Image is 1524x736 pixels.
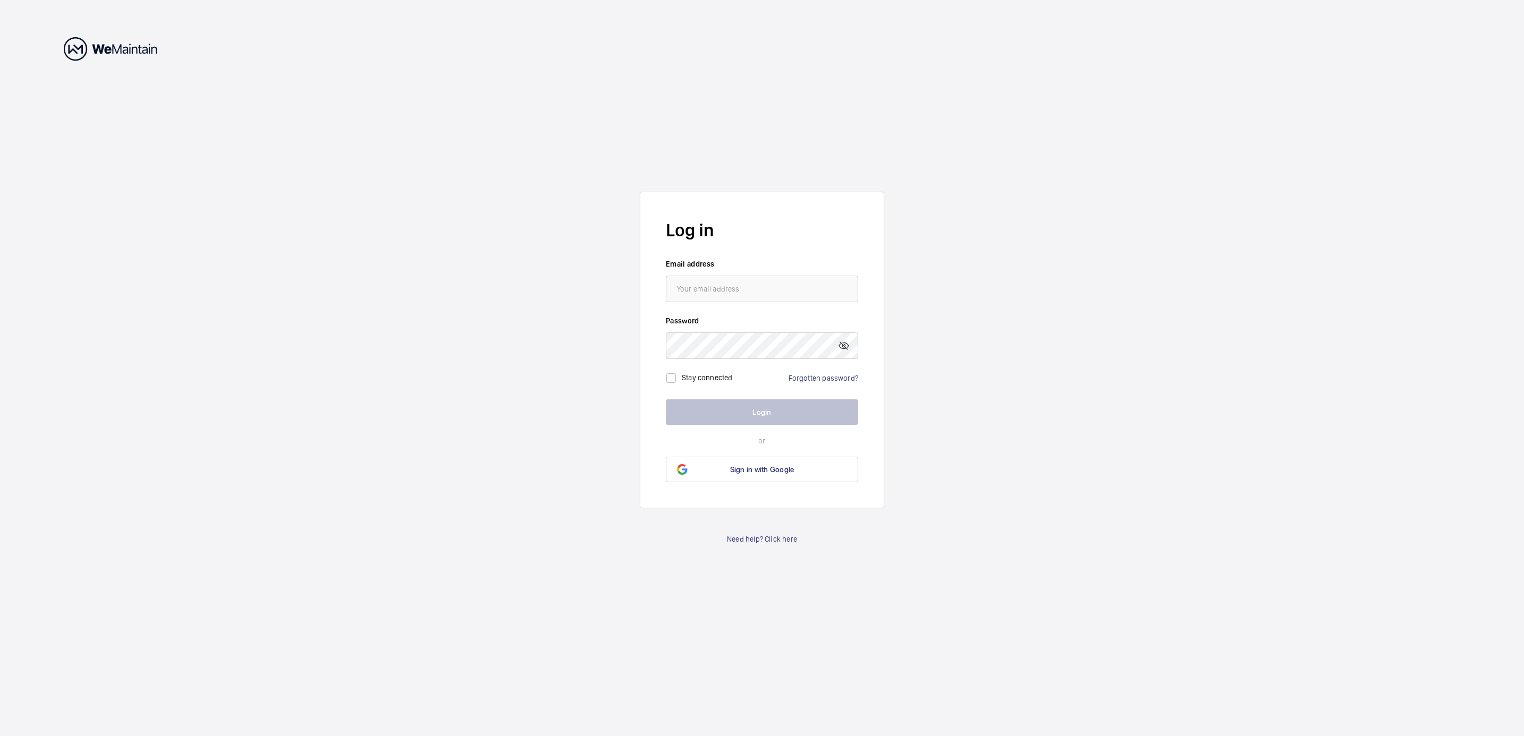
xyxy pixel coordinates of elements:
h2: Log in [666,218,858,243]
span: Sign in with Google [730,465,794,474]
button: Login [666,399,858,425]
p: or [666,435,858,446]
label: Password [666,315,858,326]
label: Stay connected [682,373,733,382]
a: Forgotten password? [789,374,858,382]
input: Your email address [666,276,858,302]
label: Email address [666,259,858,269]
a: Need help? Click here [727,534,797,544]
